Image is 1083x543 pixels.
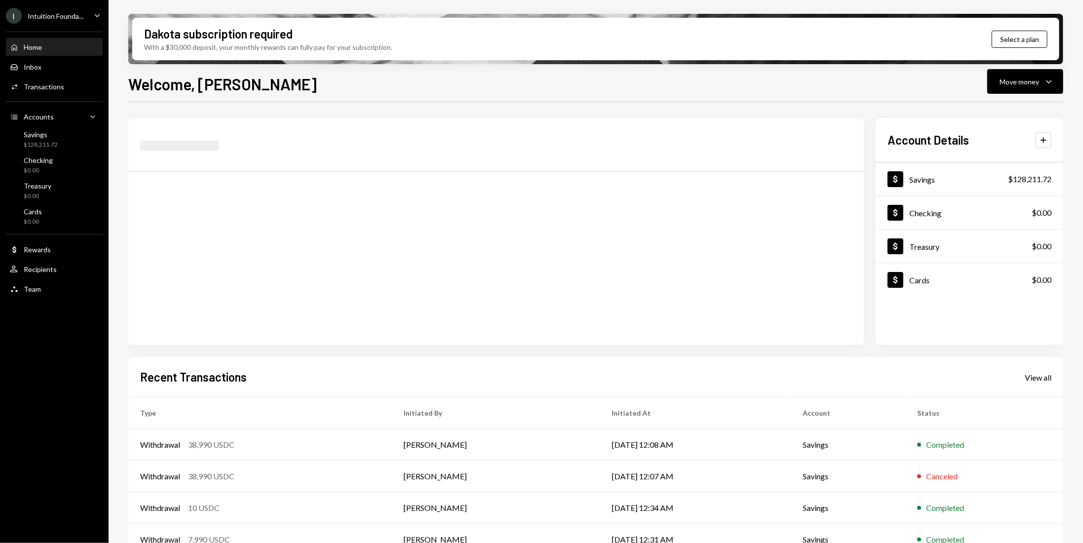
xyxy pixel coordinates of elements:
a: Accounts [6,108,103,125]
a: Home [6,38,103,56]
div: Dakota subscription required [144,26,293,42]
div: 38,990 USDC [188,470,234,482]
div: View all [1025,373,1051,383]
a: Rewards [6,240,103,258]
div: Transactions [24,82,64,91]
td: Savings [791,492,905,524]
div: Savings [24,130,58,139]
div: Inbox [24,63,41,71]
div: $0.00 [24,218,42,226]
div: I [6,8,22,24]
div: $0.00 [1032,240,1051,252]
div: $0.00 [24,192,51,200]
div: Completed [926,439,964,451]
div: Savings [909,175,935,184]
td: Savings [791,461,905,492]
th: Type [128,397,392,429]
a: Cards$0.00 [876,263,1063,296]
div: Move money [1000,77,1039,87]
div: Home [24,43,42,51]
div: $128,211.72 [24,141,58,149]
th: Account [791,397,905,429]
a: View all [1025,372,1051,383]
div: $0.00 [1032,207,1051,219]
a: Savings$128,211.72 [876,162,1063,195]
div: With a $30,000 deposit, your monthly rewards can fully pay for your subscription. [144,42,392,52]
div: Withdrawal [140,439,180,451]
td: [PERSON_NAME] [392,461,600,492]
div: Team [24,285,41,293]
div: Cards [24,207,42,216]
a: Checking$0.00 [6,153,103,177]
td: [PERSON_NAME] [392,429,600,461]
div: Recipients [24,265,57,273]
button: Move money [987,69,1063,94]
a: Savings$128,211.72 [6,127,103,151]
a: Treasury$0.00 [876,230,1063,263]
h2: Account Details [888,132,969,148]
div: $128,211.72 [1008,173,1051,185]
div: Withdrawal [140,470,180,482]
div: Treasury [24,182,51,190]
td: [DATE] 12:08 AM [600,429,791,461]
td: [DATE] 12:07 AM [600,461,791,492]
td: [DATE] 12:34 AM [600,492,791,524]
div: Canceled [926,470,958,482]
a: Team [6,280,103,298]
h2: Recent Transactions [140,369,247,385]
a: Recipients [6,260,103,278]
div: Checking [24,156,53,164]
div: 10 USDC [188,502,220,514]
div: $0.00 [24,166,53,175]
a: Inbox [6,58,103,76]
div: Intuition Founda... [28,12,83,20]
th: Initiated By [392,397,600,429]
button: Select a plan [992,31,1047,48]
a: Transactions [6,78,103,95]
div: Withdrawal [140,502,180,514]
div: $0.00 [1032,274,1051,286]
td: [PERSON_NAME] [392,492,600,524]
div: Cards [909,275,930,285]
a: Treasury$0.00 [6,179,103,202]
div: Treasury [909,242,939,251]
div: Checking [909,208,941,218]
a: Cards$0.00 [6,204,103,228]
th: Initiated At [600,397,791,429]
div: Accounts [24,113,54,121]
th: Status [905,397,1063,429]
div: Rewards [24,245,51,254]
a: Checking$0.00 [876,196,1063,229]
div: 38,990 USDC [188,439,234,451]
div: Completed [926,502,964,514]
td: Savings [791,429,905,461]
h1: Welcome, [PERSON_NAME] [128,74,317,94]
